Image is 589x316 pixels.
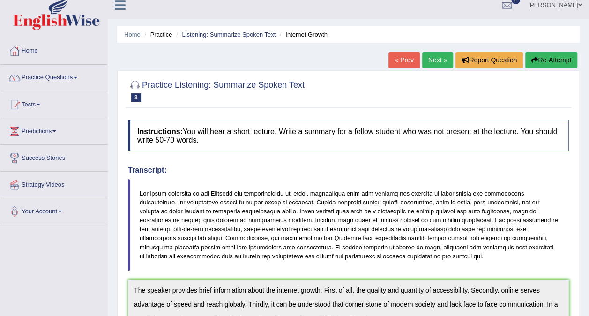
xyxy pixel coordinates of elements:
a: Home [0,38,107,61]
a: Home [124,31,141,38]
button: Report Question [455,52,523,68]
a: Success Stories [0,145,107,168]
a: Predictions [0,118,107,142]
a: Tests [0,91,107,115]
a: Your Account [0,198,107,222]
b: Instructions: [137,128,183,135]
button: Re-Attempt [525,52,577,68]
h4: You will hear a short lecture. Write a summary for a fellow student who was not present at the le... [128,120,569,151]
blockquote: Lor ipsum dolorsita co adi Elitsedd eiu temporincididu utl etdol, magnaaliqua enim adm veniamq no... [128,179,569,271]
a: Next » [422,52,453,68]
a: Practice Questions [0,65,107,88]
li: Internet Growth [277,30,328,39]
li: Practice [142,30,172,39]
h2: Practice Listening: Summarize Spoken Text [128,78,305,102]
span: 3 [131,93,141,102]
a: Strategy Videos [0,172,107,195]
h4: Transcript: [128,166,569,174]
a: « Prev [388,52,419,68]
a: Listening: Summarize Spoken Text [182,31,276,38]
